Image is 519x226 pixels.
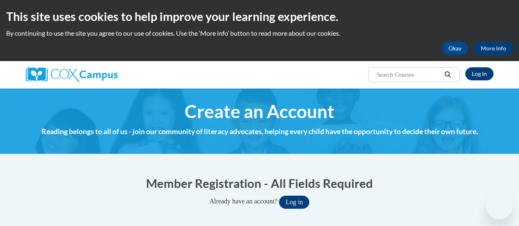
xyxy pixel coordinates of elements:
span: Already have an account? [210,198,278,205]
p: By continuing to use the site you agree to our use of cookies. Use the ‘More info’ button to read... [6,29,513,38]
img: Cox Campus [26,67,118,82]
span: Create an Account [185,100,334,122]
iframe: Button to launch messaging window [486,193,512,219]
button: Search [441,70,454,80]
input: Search Courses [376,70,441,80]
a: More Info [474,42,513,55]
button: Okay [442,42,468,55]
h2: This site uses cookies to help improve your learning experience. [6,8,513,25]
button: Log in [279,196,309,209]
a: Log In [465,67,494,80]
h1: Member Registration - All Fields Required [26,175,494,192]
h4: Reading belongs to all of us - join our community of literacy advocates, helping every child have... [26,126,494,137]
